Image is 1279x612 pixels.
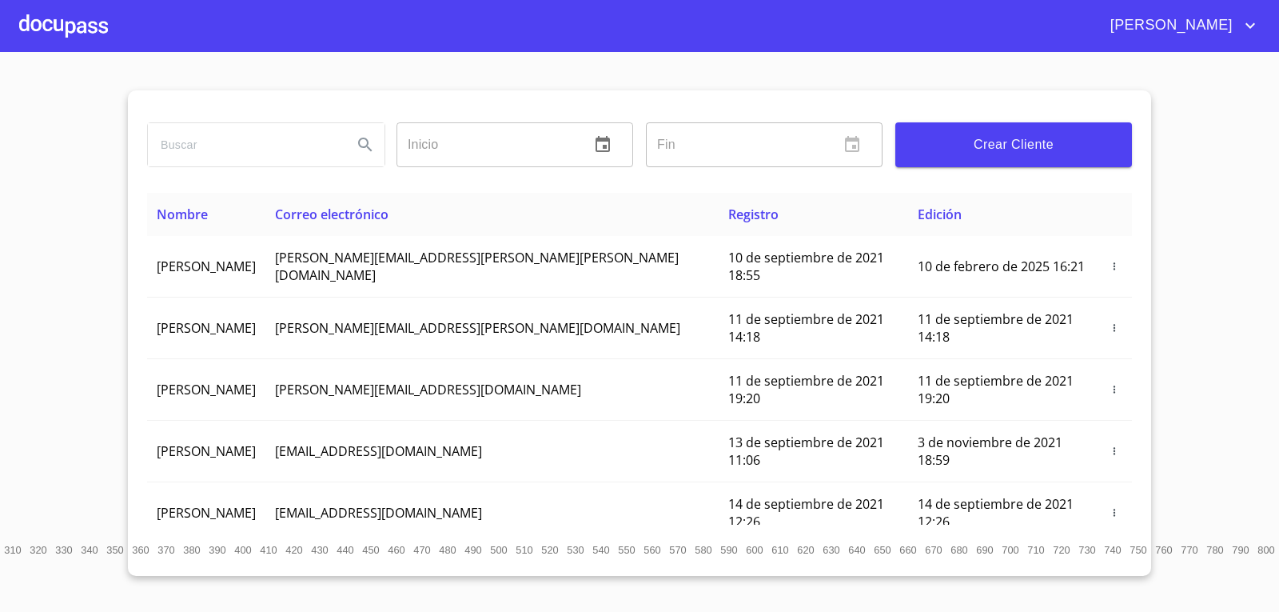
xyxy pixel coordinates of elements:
button: 580 [691,538,716,563]
span: 390 [209,544,225,556]
span: 690 [976,544,993,556]
button: 370 [153,538,179,563]
span: [PERSON_NAME] [157,319,256,337]
button: 650 [870,538,895,563]
span: [PERSON_NAME] [157,442,256,460]
button: 680 [946,538,972,563]
span: 14 de septiembre de 2021 12:26 [728,495,884,530]
span: 14 de septiembre de 2021 12:26 [918,495,1074,530]
button: 420 [281,538,307,563]
span: Crear Cliente [908,134,1119,156]
span: 11 de septiembre de 2021 19:20 [918,372,1074,407]
span: 790 [1232,544,1249,556]
span: 720 [1053,544,1070,556]
button: 440 [333,538,358,563]
button: 750 [1126,538,1151,563]
span: 11 de septiembre de 2021 19:20 [728,372,884,407]
button: 630 [819,538,844,563]
span: 710 [1027,544,1044,556]
span: 600 [746,544,763,556]
span: 10 de septiembre de 2021 18:55 [728,249,884,284]
button: 360 [128,538,153,563]
button: 540 [588,538,614,563]
button: 340 [77,538,102,563]
button: 670 [921,538,946,563]
span: [PERSON_NAME][EMAIL_ADDRESS][PERSON_NAME][PERSON_NAME][DOMAIN_NAME] [275,249,679,284]
span: 370 [157,544,174,556]
span: 510 [516,544,532,556]
span: 800 [1257,544,1274,556]
span: 400 [234,544,251,556]
span: 580 [695,544,711,556]
button: 700 [998,538,1023,563]
span: 320 [30,544,46,556]
span: 780 [1206,544,1223,556]
button: 460 [384,538,409,563]
span: 520 [541,544,558,556]
span: 440 [337,544,353,556]
button: 450 [358,538,384,563]
span: 770 [1181,544,1197,556]
span: [PERSON_NAME] [157,504,256,522]
button: 470 [409,538,435,563]
span: 360 [132,544,149,556]
span: [EMAIL_ADDRESS][DOMAIN_NAME] [275,504,482,522]
span: [EMAIL_ADDRESS][DOMAIN_NAME] [275,442,482,460]
span: 550 [618,544,635,556]
span: [PERSON_NAME] [1098,13,1241,38]
span: 570 [669,544,686,556]
button: 570 [665,538,691,563]
span: 310 [4,544,21,556]
button: 610 [767,538,793,563]
button: 690 [972,538,998,563]
span: 10 de febrero de 2025 16:21 [918,258,1085,275]
span: 480 [439,544,456,556]
button: 480 [435,538,460,563]
button: 510 [512,538,537,563]
button: 790 [1228,538,1253,563]
button: 800 [1253,538,1279,563]
span: [PERSON_NAME] [157,381,256,398]
span: 460 [388,544,404,556]
button: Search [346,126,384,164]
button: 490 [460,538,486,563]
button: 760 [1151,538,1177,563]
span: 740 [1104,544,1121,556]
span: 590 [720,544,737,556]
span: 650 [874,544,891,556]
button: 520 [537,538,563,563]
button: 430 [307,538,333,563]
button: 660 [895,538,921,563]
span: 670 [925,544,942,556]
span: 11 de septiembre de 2021 14:18 [728,310,884,346]
span: 430 [311,544,328,556]
span: 610 [771,544,788,556]
span: 490 [464,544,481,556]
span: 700 [1002,544,1018,556]
button: 620 [793,538,819,563]
span: 760 [1155,544,1172,556]
span: 530 [567,544,584,556]
span: 560 [643,544,660,556]
span: 410 [260,544,277,556]
button: 320 [26,538,51,563]
button: 400 [230,538,256,563]
button: account of current user [1098,13,1260,38]
button: Crear Cliente [895,122,1132,167]
span: 620 [797,544,814,556]
input: search [148,123,340,166]
button: 550 [614,538,639,563]
span: 11 de septiembre de 2021 14:18 [918,310,1074,346]
button: 720 [1049,538,1074,563]
button: 770 [1177,538,1202,563]
button: 590 [716,538,742,563]
button: 530 [563,538,588,563]
span: Correo electrónico [275,206,388,223]
span: 540 [592,544,609,556]
button: 780 [1202,538,1228,563]
span: 750 [1130,544,1146,556]
button: 410 [256,538,281,563]
button: 330 [51,538,77,563]
span: Nombre [157,206,208,223]
button: 730 [1074,538,1100,563]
